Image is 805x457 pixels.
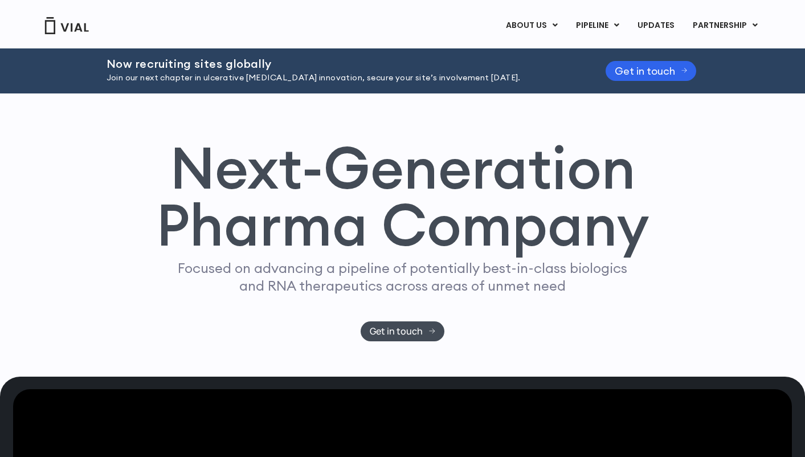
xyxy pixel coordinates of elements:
span: Get in touch [370,327,423,336]
img: Vial Logo [44,17,89,34]
a: Get in touch [606,61,697,81]
a: ABOUT USMenu Toggle [497,16,566,35]
a: PARTNERSHIPMenu Toggle [684,16,767,35]
p: Join our next chapter in ulcerative [MEDICAL_DATA] innovation, secure your site’s involvement [DA... [107,72,577,84]
h1: Next-Generation Pharma Company [156,139,649,254]
a: Get in touch [361,321,444,341]
a: PIPELINEMenu Toggle [567,16,628,35]
p: Focused on advancing a pipeline of potentially best-in-class biologics and RNA therapeutics acros... [173,259,632,295]
h2: Now recruiting sites globally [107,58,577,70]
a: UPDATES [628,16,683,35]
span: Get in touch [615,67,675,75]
